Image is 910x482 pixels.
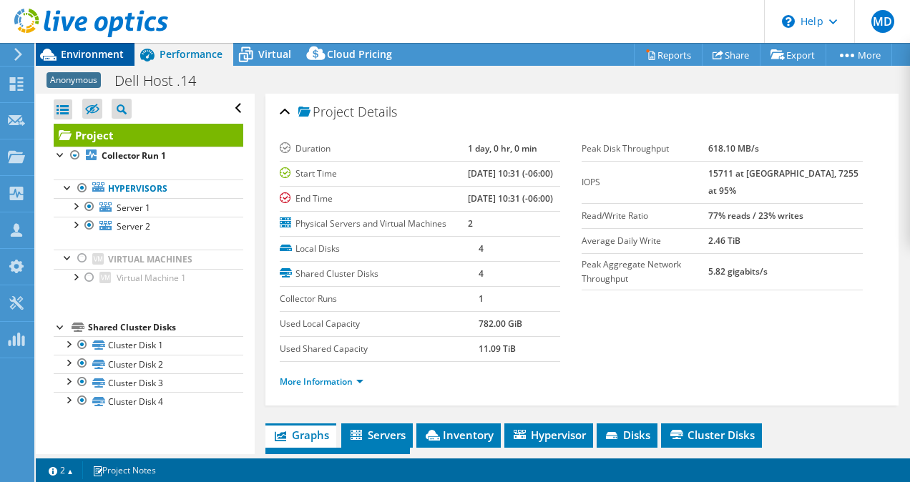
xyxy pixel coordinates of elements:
[512,428,586,442] span: Hypervisor
[117,202,150,214] span: Server 1
[582,209,708,223] label: Read/Write Ratio
[479,292,484,305] b: 1
[88,319,243,336] div: Shared Cluster Disks
[634,44,703,66] a: Reports
[117,220,150,232] span: Server 2
[117,272,186,284] span: Virtual Machine 1
[298,105,354,119] span: Project
[348,428,406,442] span: Servers
[479,267,484,280] b: 4
[468,142,537,154] b: 1 day, 0 hr, 0 min
[54,336,243,355] a: Cluster Disk 1
[708,265,768,277] b: 5.82 gigabits/s
[54,392,243,410] a: Cluster Disk 4
[280,142,469,156] label: Duration
[54,269,243,287] a: Virtual Machine 1
[604,428,650,442] span: Disks
[708,235,740,247] b: 2.46 TiB
[102,149,166,162] b: Collector Run 1
[760,44,826,66] a: Export
[54,198,243,217] a: Server 1
[280,317,479,331] label: Used Local Capacity
[54,179,243,198] a: Hypervisors
[54,355,243,373] a: Cluster Disk 2
[708,142,759,154] b: 618.10 MB/s
[280,342,479,356] label: Used Shared Capacity
[871,10,894,33] span: MD
[582,234,708,248] label: Average Daily Write
[280,192,469,206] label: End Time
[280,375,363,388] a: More Information
[582,175,708,190] label: IOPS
[668,428,755,442] span: Cluster Disks
[54,373,243,392] a: Cluster Disk 3
[54,217,243,235] a: Server 2
[708,167,858,197] b: 15711 at [GEOGRAPHIC_DATA], 7255 at 95%
[280,242,479,256] label: Local Disks
[358,103,397,120] span: Details
[582,142,708,156] label: Peak Disk Throughput
[826,44,892,66] a: More
[280,267,479,281] label: Shared Cluster Disks
[479,242,484,255] b: 4
[273,452,403,466] span: Installed Applications
[108,73,218,89] h1: Dell Host .14
[479,318,522,330] b: 782.00 GiB
[280,167,469,181] label: Start Time
[160,47,222,61] span: Performance
[782,15,795,28] svg: \n
[54,147,243,165] a: Collector Run 1
[468,192,553,205] b: [DATE] 10:31 (-06:00)
[39,461,83,479] a: 2
[82,461,166,479] a: Project Notes
[702,44,760,66] a: Share
[47,72,101,88] span: Anonymous
[327,47,392,61] span: Cloud Pricing
[468,217,473,230] b: 2
[708,210,803,222] b: 77% reads / 23% writes
[280,292,479,306] label: Collector Runs
[54,250,243,268] a: Virtual Machines
[258,47,291,61] span: Virtual
[54,124,243,147] a: Project
[468,167,553,179] b: [DATE] 10:31 (-06:00)
[582,257,708,286] label: Peak Aggregate Network Throughput
[273,428,329,442] span: Graphs
[424,428,494,442] span: Inventory
[479,343,516,355] b: 11.09 TiB
[280,217,469,231] label: Physical Servers and Virtual Machines
[61,47,124,61] span: Environment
